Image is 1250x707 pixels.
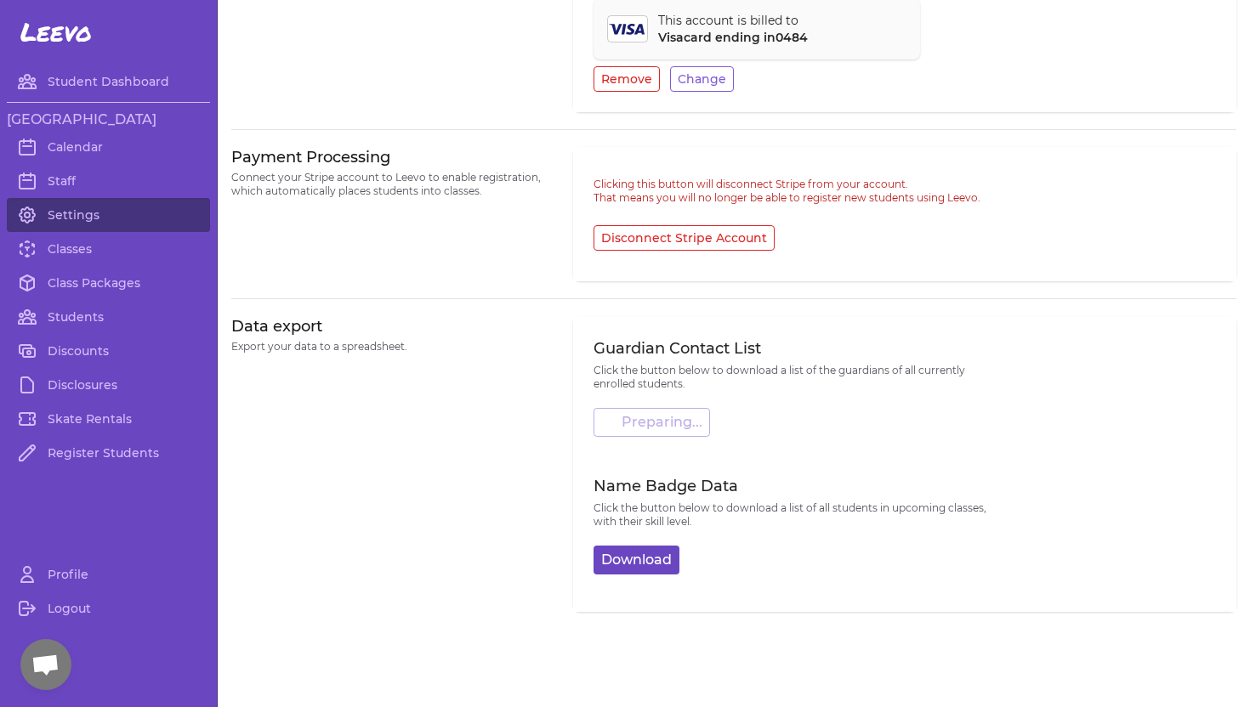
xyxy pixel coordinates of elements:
button: Download [594,546,679,574]
a: Staff [7,164,210,198]
h3: [GEOGRAPHIC_DATA] [7,110,210,130]
a: Disclosures [7,368,210,402]
a: Calendar [7,130,210,164]
a: Student Dashboard [7,65,210,99]
p: Export your data to a spreadsheet. [231,340,553,353]
p: Connect your Stripe account to Leevo to enable registration, which automatically places students ... [231,171,553,198]
a: Open chat [20,639,71,690]
p: This account is billed to [658,12,808,29]
a: Logout [7,591,210,625]
button: Disconnect Stripe Account [594,225,775,251]
button: Remove [594,66,660,92]
button: Change [670,66,734,92]
h3: Data export [231,316,553,337]
a: Profile [7,557,210,591]
p: Clicking this button will disconnect Stripe from your account. That means you will no longer be a... [594,178,1002,205]
a: Settings [7,198,210,232]
a: Classes [7,232,210,266]
p: Name Badge Data [594,474,1002,498]
a: Skate Rentals [7,402,210,436]
a: Class Packages [7,266,210,300]
a: Discounts [7,334,210,368]
span: Leevo [20,17,92,48]
p: Visa card ending in 0484 [658,29,808,46]
a: Register Students [7,436,210,470]
a: Students [7,300,210,334]
p: Click the button below to download a list of the guardians of all currently enrolled students. [594,364,1002,391]
button: Preparing... [594,408,710,437]
p: Guardian Contact List [594,337,1002,360]
p: Click the button below to download a list of all students in upcoming classes, with their skill l... [594,501,1002,529]
h3: Payment Processing [231,147,553,167]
